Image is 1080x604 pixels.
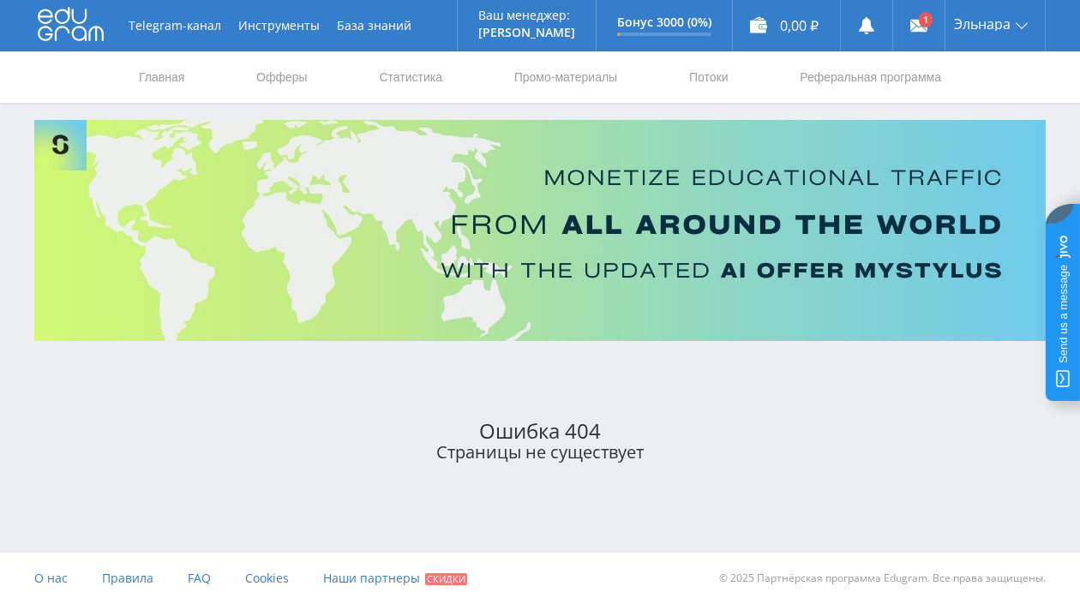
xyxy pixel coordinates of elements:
p: Бонус 3000 (0%) [617,15,711,29]
div: © 2025 Партнёрская программа Edugram. Все права защищены. [549,553,1046,604]
div: Страницы не существует [34,442,1046,462]
p: [PERSON_NAME] [478,26,575,39]
span: Правила [102,570,153,586]
span: Скидки [425,573,467,585]
a: Статистика [377,51,444,103]
span: О нас [34,570,68,586]
a: Реферальная программа [798,51,943,103]
span: Наши партнеры [323,570,420,586]
span: Cookies [245,570,289,586]
a: Потоки [687,51,730,103]
span: Эльнара [954,17,1011,31]
a: Cookies [245,553,289,604]
a: FAQ [188,553,211,604]
a: Офферы [255,51,309,103]
div: Ошибка 404 [34,419,1046,443]
span: FAQ [188,570,211,586]
a: Промо-материалы [513,51,619,103]
a: Правила [102,553,153,604]
p: Ваш менеджер: [478,9,575,22]
a: О нас [34,553,68,604]
a: Главная [137,51,186,103]
a: Наши партнеры Скидки [323,553,467,604]
img: Banner [34,120,1046,341]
